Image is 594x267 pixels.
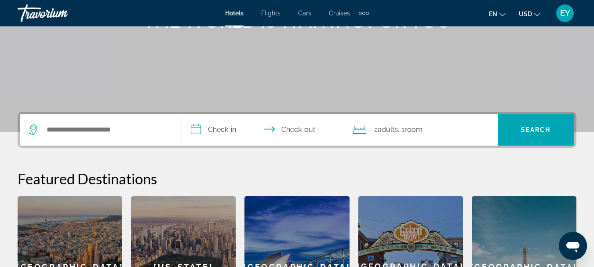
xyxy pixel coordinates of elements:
iframe: Button to launch messaging window [559,232,587,260]
span: 2 [374,124,398,136]
span: Search [521,126,551,133]
button: Extra navigation items [359,6,369,20]
button: Check in and out dates [182,114,344,146]
span: EY [560,9,570,18]
button: User Menu [554,4,576,22]
span: , 1 [398,124,423,136]
h2: Featured Destinations [18,170,576,187]
div: Search widget [20,114,574,146]
a: Travorium [18,2,106,25]
a: Cars [298,10,311,17]
span: en [489,11,497,18]
button: Search [498,114,574,146]
button: Change currency [519,7,540,20]
a: Cruises [329,10,350,17]
span: USD [519,11,532,18]
span: Adults [378,125,398,134]
button: Travelers: 2 adults, 0 children [344,114,498,146]
a: Flights [261,10,281,17]
a: Hotels [225,10,244,17]
button: Change language [489,7,506,20]
span: Room [405,125,423,134]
